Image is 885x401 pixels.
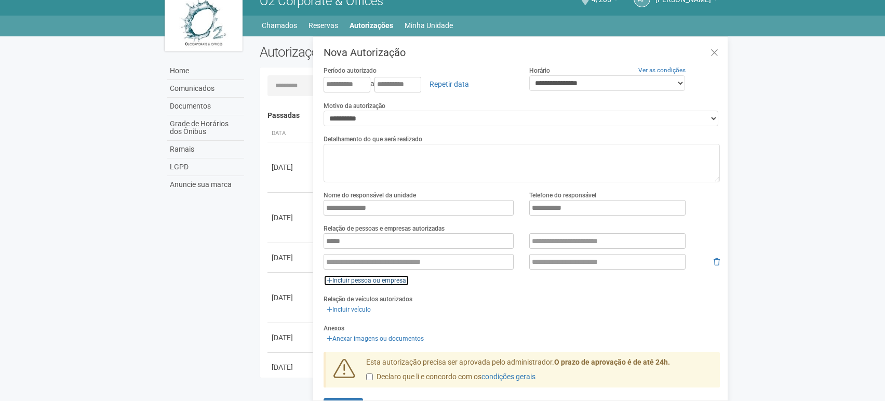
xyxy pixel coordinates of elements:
div: [DATE] [272,292,310,303]
a: Ver as condições [638,66,686,74]
div: Esta autorização precisa ser aprovada pelo administrador. [358,357,720,387]
label: Telefone do responsável [529,191,596,200]
a: Incluir pessoa ou empresa [324,275,409,286]
a: Minha Unidade [405,18,453,33]
div: a [324,75,514,93]
div: [DATE] [272,362,310,372]
i: Remover [714,258,720,265]
h3: Nova Autorização [324,47,720,58]
label: Período autorizado [324,66,377,75]
div: [DATE] [272,212,310,223]
th: Data [267,125,314,142]
input: Declaro que li e concordo com oscondições gerais [366,373,373,380]
label: Motivo da autorização [324,101,385,111]
label: Horário [529,66,550,75]
a: Autorizações [350,18,393,33]
a: Chamados [262,18,297,33]
a: condições gerais [481,372,535,381]
a: Grade de Horários dos Ônibus [167,115,244,141]
a: Reservas [309,18,338,33]
a: Anexar imagens ou documentos [324,333,427,344]
label: Detalhamento do que será realizado [324,135,422,144]
h4: Passadas [267,112,713,119]
a: Documentos [167,98,244,115]
a: Anuncie sua marca [167,176,244,193]
label: Relação de pessoas e empresas autorizadas [324,224,445,233]
div: [DATE] [272,162,310,172]
a: Comunicados [167,80,244,98]
label: Nome do responsável da unidade [324,191,416,200]
label: Declaro que li e concordo com os [366,372,535,382]
a: Repetir data [423,75,476,93]
a: Incluir veículo [324,304,374,315]
div: [DATE] [272,252,310,263]
div: [DATE] [272,332,310,343]
a: Ramais [167,141,244,158]
a: LGPD [167,158,244,176]
a: Home [167,62,244,80]
h2: Autorizações [260,44,482,60]
label: Relação de veículos autorizados [324,295,412,304]
label: Anexos [324,324,344,333]
strong: O prazo de aprovação é de até 24h. [554,358,670,366]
